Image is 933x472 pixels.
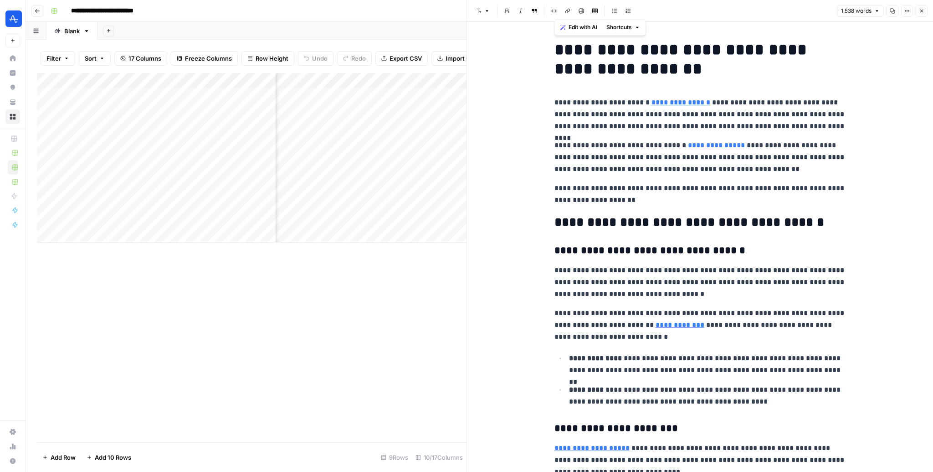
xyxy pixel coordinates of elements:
button: Sort [79,51,111,66]
button: Edit with AI [557,21,601,33]
span: Redo [351,54,366,63]
a: Usage [5,439,20,454]
button: Freeze Columns [171,51,238,66]
span: Freeze Columns [185,54,232,63]
a: Insights [5,66,20,80]
span: 17 Columns [128,54,161,63]
span: Sort [85,54,97,63]
img: Amplitude Logo [5,10,22,27]
span: Row Height [256,54,288,63]
span: Add 10 Rows [95,453,131,462]
span: Filter [46,54,61,63]
div: Blank [64,26,80,36]
a: Blank [46,22,97,40]
button: Import CSV [431,51,484,66]
span: Add Row [51,453,76,462]
div: 9 Rows [377,450,412,465]
button: Filter [41,51,75,66]
button: Add 10 Rows [81,450,137,465]
button: Undo [298,51,333,66]
a: Browse [5,109,20,124]
span: Undo [312,54,328,63]
a: Home [5,51,20,66]
a: Settings [5,425,20,439]
button: Help + Support [5,454,20,468]
span: Edit with AI [569,23,597,31]
button: Redo [337,51,372,66]
a: Opportunities [5,80,20,95]
span: Shortcuts [606,23,632,31]
a: Your Data [5,95,20,109]
button: Add Row [37,450,81,465]
button: Row Height [241,51,294,66]
div: 10/17 Columns [412,450,466,465]
button: Workspace: Amplitude [5,7,20,30]
span: Export CSV [390,54,422,63]
span: 1,538 words [841,7,871,15]
button: 1,538 words [837,5,884,17]
button: Export CSV [375,51,428,66]
span: Import CSV [446,54,478,63]
button: 17 Columns [114,51,167,66]
button: Shortcuts [603,21,644,33]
